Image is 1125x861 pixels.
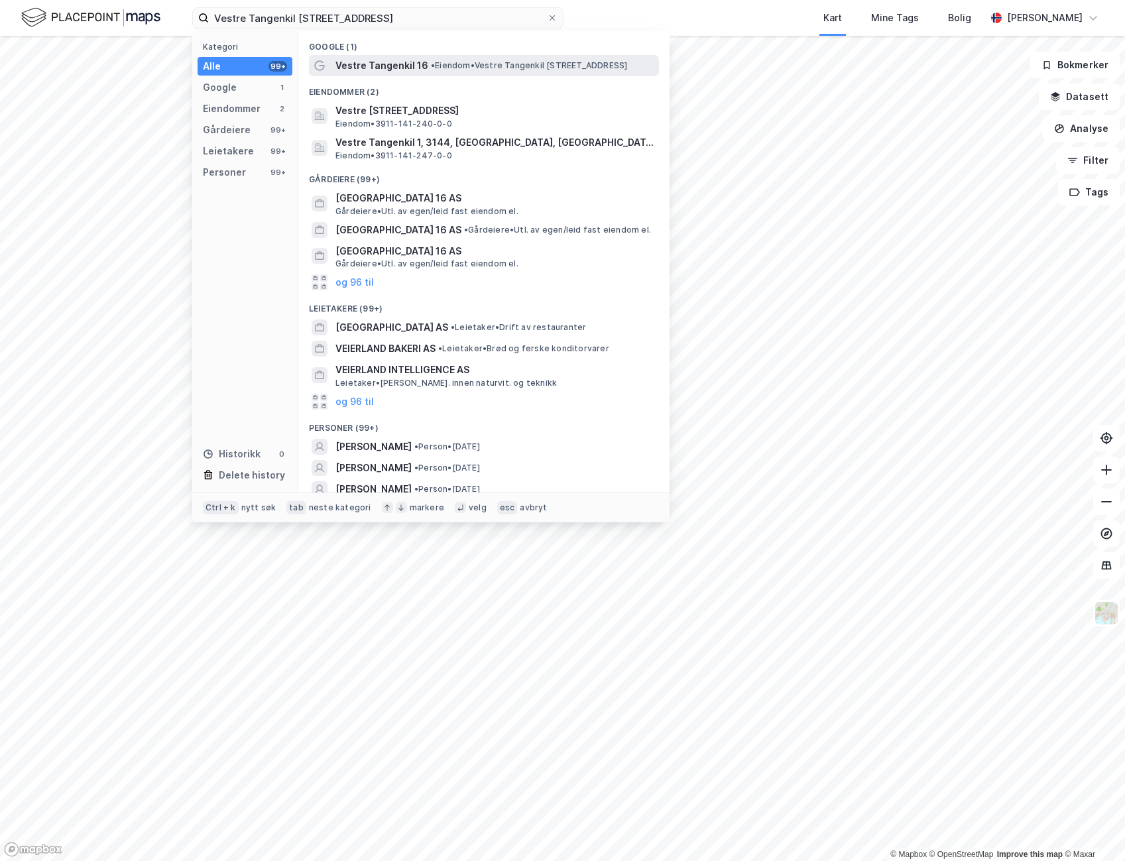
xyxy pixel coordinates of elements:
iframe: Chat Widget [1059,797,1125,861]
span: [PERSON_NAME] [335,439,412,455]
span: • [464,225,468,235]
span: • [431,60,435,70]
span: • [438,343,442,353]
span: VEIERLAND INTELLIGENCE AS [335,362,654,378]
div: tab [286,501,306,514]
div: Personer [203,164,246,180]
span: Eiendom • 3911-141-240-0-0 [335,119,452,129]
div: nytt søk [241,502,276,513]
div: Google [203,80,237,95]
span: Leietaker • [PERSON_NAME]. innen naturvit. og teknikk [335,378,557,388]
div: Google (1) [298,31,670,55]
div: Mine Tags [871,10,919,26]
div: velg [469,502,487,513]
div: 0 [276,449,287,459]
input: Søk på adresse, matrikkel, gårdeiere, leietakere eller personer [209,8,547,28]
div: Leietakere (99+) [298,293,670,317]
span: Person • [DATE] [414,463,480,473]
div: neste kategori [309,502,371,513]
img: logo.f888ab2527a4732fd821a326f86c7f29.svg [21,6,160,29]
button: Tags [1058,179,1120,205]
button: Bokmerker [1030,52,1120,78]
span: Gårdeiere • Utl. av egen/leid fast eiendom el. [464,225,651,235]
div: [PERSON_NAME] [1007,10,1083,26]
button: Filter [1056,147,1120,174]
span: • [414,484,418,494]
span: Vestre Tangenkil 1, 3144, [GEOGRAPHIC_DATA], [GEOGRAPHIC_DATA] [335,135,654,150]
span: [PERSON_NAME] [335,460,412,476]
span: [GEOGRAPHIC_DATA] 16 AS [335,243,654,259]
span: Leietaker • Drift av restauranter [451,322,586,333]
span: Person • [DATE] [414,484,480,494]
a: Improve this map [997,850,1063,859]
span: [GEOGRAPHIC_DATA] 16 AS [335,222,461,238]
button: og 96 til [335,274,374,290]
span: Leietaker • Brød og ferske konditorvarer [438,343,609,354]
div: esc [497,501,518,514]
span: • [414,441,418,451]
div: Historikk [203,446,261,462]
div: avbryt [520,502,547,513]
div: Eiendommer (2) [298,76,670,100]
span: Vestre Tangenkil 16 [335,58,428,74]
div: 99+ [268,61,287,72]
div: Kontrollprogram for chat [1059,797,1125,861]
div: markere [410,502,444,513]
a: Mapbox homepage [4,842,62,857]
button: Datasett [1039,84,1120,110]
button: og 96 til [335,394,374,410]
span: VEIERLAND BAKERI AS [335,341,436,357]
div: Kategori [203,42,292,52]
span: • [414,463,418,473]
span: Eiendom • 3911-141-247-0-0 [335,150,452,161]
span: [GEOGRAPHIC_DATA] AS [335,319,448,335]
div: 99+ [268,146,287,156]
span: Person • [DATE] [414,441,480,452]
a: OpenStreetMap [929,850,994,859]
a: Mapbox [890,850,927,859]
span: Gårdeiere • Utl. av egen/leid fast eiendom el. [335,258,518,269]
div: Eiendommer [203,101,261,117]
div: Gårdeiere (99+) [298,164,670,188]
span: Eiendom • Vestre Tangenkil [STREET_ADDRESS] [431,60,627,71]
div: 99+ [268,125,287,135]
span: [PERSON_NAME] [335,481,412,497]
span: Gårdeiere • Utl. av egen/leid fast eiendom el. [335,206,518,217]
div: Ctrl + k [203,501,239,514]
div: Leietakere [203,143,254,159]
button: Analyse [1043,115,1120,142]
span: • [451,322,455,332]
div: Kart [823,10,842,26]
span: [GEOGRAPHIC_DATA] 16 AS [335,190,654,206]
div: Personer (99+) [298,412,670,436]
div: 1 [276,82,287,93]
div: 99+ [268,167,287,178]
div: Delete history [219,467,285,483]
span: Vestre [STREET_ADDRESS] [335,103,654,119]
div: Bolig [948,10,971,26]
div: 2 [276,103,287,114]
img: Z [1094,601,1119,626]
div: Alle [203,58,221,74]
div: Gårdeiere [203,122,251,138]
